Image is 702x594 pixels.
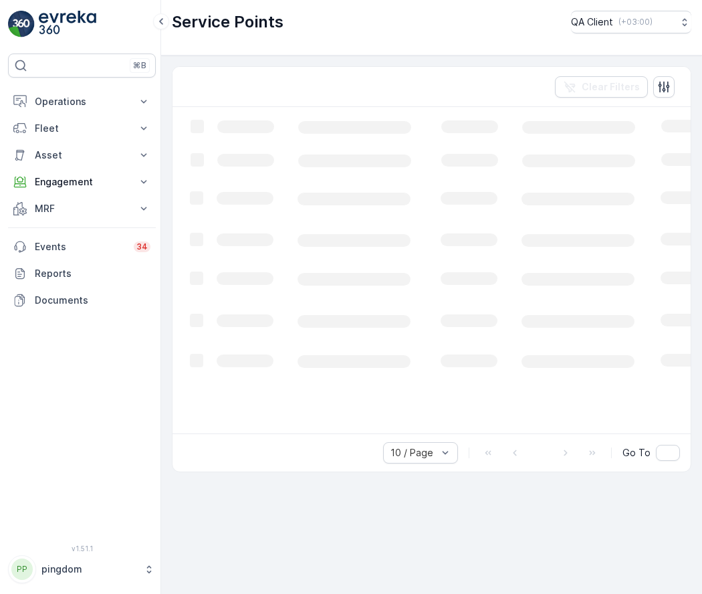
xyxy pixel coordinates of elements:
div: PP [11,559,33,580]
p: ( +03:00 ) [618,17,653,27]
button: Operations [8,88,156,115]
p: Operations [35,95,129,108]
img: logo_light-DOdMpM7g.png [39,11,96,37]
span: Go To [622,446,651,460]
p: Asset [35,148,129,162]
button: Fleet [8,115,156,142]
p: Reports [35,267,150,280]
img: logo [8,11,35,37]
button: MRF [8,195,156,222]
a: Events34 [8,233,156,260]
p: ⌘B [133,60,146,71]
button: Engagement [8,169,156,195]
a: Reports [8,260,156,287]
p: Events [35,240,126,254]
p: MRF [35,202,129,215]
p: Service Points [172,11,283,33]
p: Clear Filters [582,80,640,94]
span: v 1.51.1 [8,544,156,553]
p: pingdom [41,563,137,576]
p: 34 [136,241,148,252]
p: QA Client [571,15,613,29]
p: Fleet [35,122,129,135]
button: Asset [8,142,156,169]
p: Documents [35,294,150,307]
button: Clear Filters [555,76,648,98]
button: PPpingdom [8,555,156,583]
a: Documents [8,287,156,314]
button: QA Client(+03:00) [571,11,691,33]
p: Engagement [35,175,129,189]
